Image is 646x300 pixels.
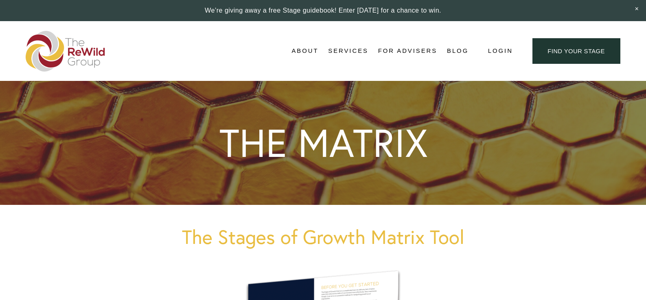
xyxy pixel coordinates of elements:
a: Blog [447,45,469,57]
img: The ReWild Group [26,31,105,72]
a: Login [488,46,513,57]
a: folder dropdown [328,45,368,57]
h1: The Stages of Growth Matrix Tool [116,226,531,248]
h1: THE MATRIX [219,124,428,162]
a: folder dropdown [291,45,318,57]
span: Services [328,46,368,57]
a: find your stage [532,38,620,64]
a: For Advisers [378,45,437,57]
span: About [291,46,318,57]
